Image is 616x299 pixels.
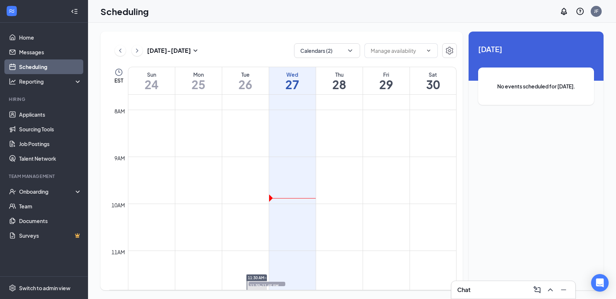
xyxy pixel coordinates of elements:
div: Tue [222,71,269,78]
h1: 24 [128,78,175,91]
a: SurveysCrown [19,228,82,243]
div: Mon [175,71,222,78]
svg: QuestionInfo [576,7,584,16]
a: August 26, 2025 [222,67,269,94]
div: Sat [410,71,456,78]
span: 11:30 AM-5:00 PM [248,275,280,280]
svg: Analysis [9,78,16,85]
h1: Scheduling [100,5,149,18]
div: Switch to admin view [19,284,70,292]
h1: 29 [363,78,410,91]
div: Thu [316,71,363,78]
button: ChevronUp [544,284,556,296]
span: [DATE] [478,43,594,55]
div: 11am [110,248,126,256]
a: Applicants [19,107,82,122]
div: Onboarding [19,188,76,195]
h1: 25 [175,78,222,91]
a: August 24, 2025 [128,67,175,94]
svg: ChevronUp [546,285,555,294]
a: Documents [19,214,82,228]
svg: Minimize [559,285,568,294]
a: Talent Network [19,151,82,166]
button: ChevronRight [132,45,143,56]
div: Open Intercom Messenger [591,274,609,292]
button: Calendars (2)ChevronDown [294,43,360,58]
a: August 29, 2025 [363,67,410,94]
a: Team [19,199,82,214]
h1: 28 [316,78,363,91]
a: August 27, 2025 [269,67,316,94]
svg: Clock [114,68,123,77]
a: Home [19,30,82,45]
div: 8am [113,107,126,115]
svg: Notifications [560,7,568,16]
button: ComposeMessage [531,284,543,296]
svg: ChevronDown [346,47,354,54]
svg: SmallChevronDown [191,46,200,55]
div: Hiring [9,96,80,102]
div: 10am [110,201,126,209]
a: August 25, 2025 [175,67,222,94]
div: Wed [269,71,316,78]
button: ChevronLeft [115,45,126,56]
svg: Collapse [71,8,78,15]
h1: 26 [222,78,269,91]
input: Manage availability [371,47,423,55]
svg: WorkstreamLogo [8,7,15,15]
h1: 27 [269,78,316,91]
svg: ChevronLeft [117,46,124,55]
a: Messages [19,45,82,59]
svg: ComposeMessage [533,285,542,294]
svg: Settings [9,284,16,292]
div: Sun [128,71,175,78]
h3: [DATE] - [DATE] [147,47,191,55]
div: Team Management [9,173,80,179]
span: 11:30-11:45 AM [249,282,285,289]
svg: Settings [445,46,454,55]
svg: UserCheck [9,188,16,195]
button: Settings [442,43,457,58]
svg: ChevronRight [133,46,141,55]
svg: ChevronDown [426,48,432,54]
a: August 28, 2025 [316,67,363,94]
button: Minimize [558,284,569,296]
span: EST [114,77,123,84]
a: Sourcing Tools [19,122,82,136]
div: Fri [363,71,410,78]
a: Job Postings [19,136,82,151]
div: JF [594,8,598,14]
span: No events scheduled for [DATE]. [493,82,579,90]
div: Reporting [19,78,82,85]
h1: 30 [410,78,456,91]
div: 9am [113,154,126,162]
a: August 30, 2025 [410,67,456,94]
a: Scheduling [19,59,82,74]
h3: Chat [457,286,470,294]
